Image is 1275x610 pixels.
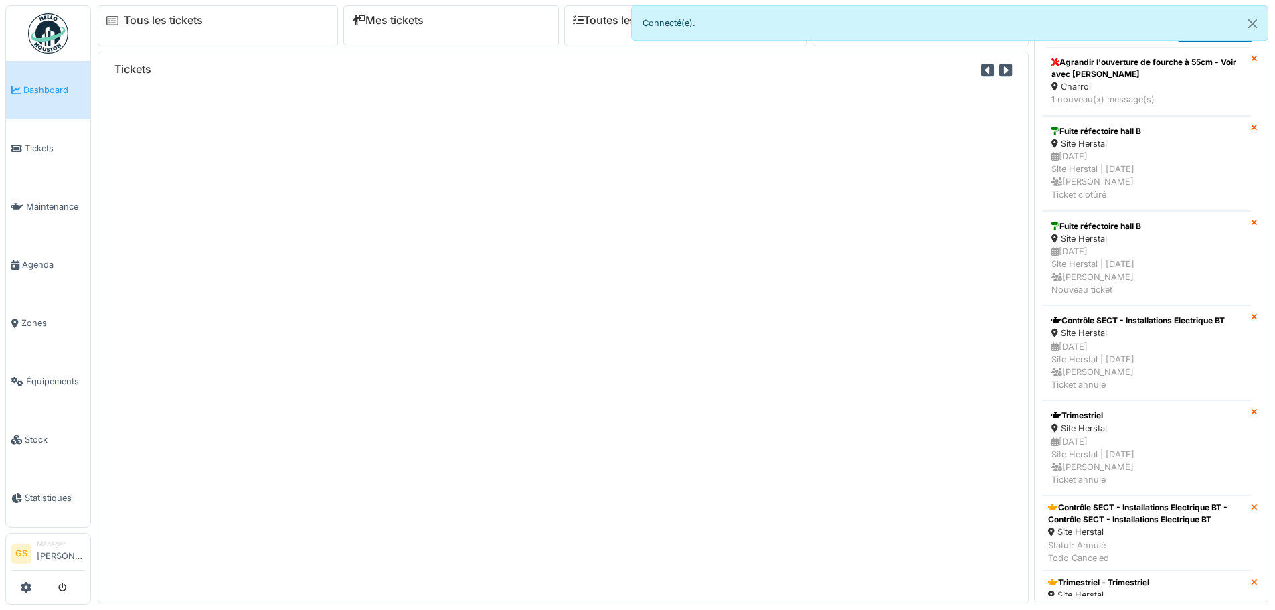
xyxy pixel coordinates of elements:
a: Mes tickets [352,14,424,27]
div: Manager [37,539,85,549]
a: Maintenance [6,177,90,236]
a: Tous les tickets [124,14,203,27]
div: Fuite réfectoire hall B [1051,220,1242,232]
span: Statistiques [25,491,85,504]
div: Site Herstal [1051,327,1242,339]
a: Dashboard [6,61,90,119]
div: [DATE] Site Herstal | [DATE] [PERSON_NAME] Ticket clotûré [1051,150,1242,202]
div: 1 nouveau(x) message(s) [1051,93,1242,106]
span: Équipements [26,375,85,388]
a: Fuite réfectoire hall B Site Herstal [DATE]Site Herstal | [DATE] [PERSON_NAME]Nouveau ticket [1043,211,1251,306]
div: Site Herstal [1051,137,1242,150]
div: [DATE] Site Herstal | [DATE] [PERSON_NAME] Ticket annulé [1051,340,1242,392]
a: Équipements [6,352,90,410]
div: Fuite réfectoire hall B [1051,125,1242,137]
span: Zones [21,317,85,329]
div: Connecté(e). [631,5,1269,41]
div: Site Herstal [1048,589,1149,601]
span: Maintenance [26,200,85,213]
li: GS [11,544,31,564]
a: Tickets [6,119,90,177]
div: Statut: Annulé [1048,539,1246,564]
span: Tickets [25,142,85,155]
li: [PERSON_NAME] [37,539,85,568]
a: Agrandir l'ouverture de fourche à 55cm - Voir avec [PERSON_NAME] Charroi 1 nouveau(x) message(s) [1043,47,1251,115]
div: [DATE] Site Herstal | [DATE] [PERSON_NAME] Nouveau ticket [1051,245,1242,297]
a: GS Manager[PERSON_NAME] [11,539,85,571]
a: Agenda [6,236,90,294]
div: Contrôle SECT - Installations Electrique BT [1051,315,1242,327]
span: translation missing: fr.notification.todo_canceled [1048,553,1109,563]
div: Site Herstal [1048,526,1246,538]
a: Zones [6,294,90,352]
a: Contrôle SECT - Installations Electrique BT - Contrôle SECT - Installations Electrique BT Site He... [1043,495,1251,570]
div: Site Herstal [1051,232,1242,245]
h6: Tickets [114,63,151,76]
a: Stock [6,410,90,469]
div: Contrôle SECT - Installations Electrique BT - Contrôle SECT - Installations Electrique BT [1048,502,1246,526]
span: Dashboard [23,84,85,96]
a: Trimestriel Site Herstal [DATE]Site Herstal | [DATE] [PERSON_NAME]Ticket annulé [1043,400,1251,495]
img: Badge_color-CXgf-gQk.svg [28,13,68,54]
a: Toutes les tâches [573,14,673,27]
span: Stock [25,433,85,446]
div: [DATE] Site Herstal | [DATE] [PERSON_NAME] Ticket annulé [1051,435,1242,487]
a: Fuite réfectoire hall B Site Herstal [DATE]Site Herstal | [DATE] [PERSON_NAME]Ticket clotûré [1043,116,1251,211]
div: Agrandir l'ouverture de fourche à 55cm - Voir avec [PERSON_NAME] [1051,56,1242,80]
span: Agenda [22,258,85,271]
div: Trimestriel - Trimestriel [1048,577,1149,589]
button: Close [1238,6,1268,42]
a: Statistiques [6,469,90,527]
div: Trimestriel [1051,410,1242,422]
div: Charroi [1051,80,1242,93]
a: Contrôle SECT - Installations Electrique BT Site Herstal [DATE]Site Herstal | [DATE] [PERSON_NAME... [1043,305,1251,400]
div: Site Herstal [1051,422,1242,435]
